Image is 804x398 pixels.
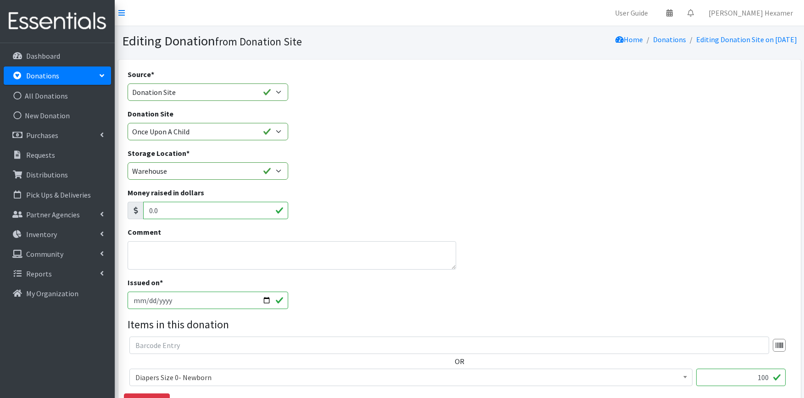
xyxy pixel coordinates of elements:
[26,190,91,199] p: Pick Ups & Deliveries
[160,278,163,287] abbr: required
[4,87,111,105] a: All Donations
[122,33,456,49] h1: Editing Donation
[4,6,111,37] img: HumanEssentials
[4,146,111,164] a: Requests
[4,47,111,65] a: Dashboard
[455,356,464,367] label: OR
[128,69,154,80] label: Source
[151,70,154,79] abbr: required
[26,269,52,278] p: Reports
[696,35,797,44] a: Editing Donation Site on [DATE]
[128,108,173,119] label: Donation Site
[129,337,769,354] input: Barcode Entry
[696,369,786,386] input: Quantity
[701,4,800,22] a: [PERSON_NAME] Hexamer
[26,210,80,219] p: Partner Agencies
[26,71,59,80] p: Donations
[26,170,68,179] p: Distributions
[4,106,111,125] a: New Donation
[128,148,190,159] label: Storage Location
[4,245,111,263] a: Community
[135,371,687,384] span: Diapers Size 0- Newborn
[186,149,190,158] abbr: required
[4,166,111,184] a: Distributions
[4,205,111,224] a: Partner Agencies
[26,289,78,298] p: My Organization
[4,126,111,144] a: Purchases
[26,51,60,61] p: Dashboard
[608,4,655,22] a: User Guide
[4,66,111,85] a: Donations
[615,35,643,44] a: Home
[4,265,111,283] a: Reports
[26,150,55,160] p: Requests
[128,227,161,238] label: Comment
[128,316,792,333] legend: Items in this donation
[26,131,58,140] p: Purchases
[26,249,63,259] p: Community
[129,369,692,386] span: Diapers Size 0- Newborn
[4,284,111,303] a: My Organization
[26,230,57,239] p: Inventory
[653,35,686,44] a: Donations
[4,186,111,204] a: Pick Ups & Deliveries
[128,187,204,198] label: Money raised in dollars
[4,225,111,243] a: Inventory
[128,277,163,288] label: Issued on
[215,35,302,48] small: from Donation Site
